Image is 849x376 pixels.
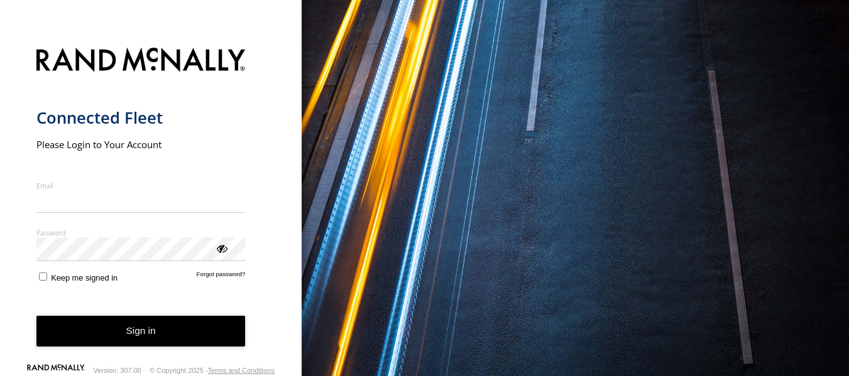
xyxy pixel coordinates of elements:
[215,242,227,254] div: ViewPassword
[197,271,246,282] a: Forgot password?
[39,272,47,281] input: Keep me signed in
[36,107,246,128] h1: Connected Fleet
[36,316,246,346] button: Sign in
[36,181,246,190] label: Email
[51,273,118,282] span: Keep me signed in
[36,40,266,367] form: main
[94,367,141,374] div: Version: 307.00
[36,138,246,151] h2: Please Login to Your Account
[150,367,275,374] div: © Copyright 2025 -
[36,45,246,77] img: Rand McNally
[36,228,246,237] label: Password
[208,367,275,374] a: Terms and Conditions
